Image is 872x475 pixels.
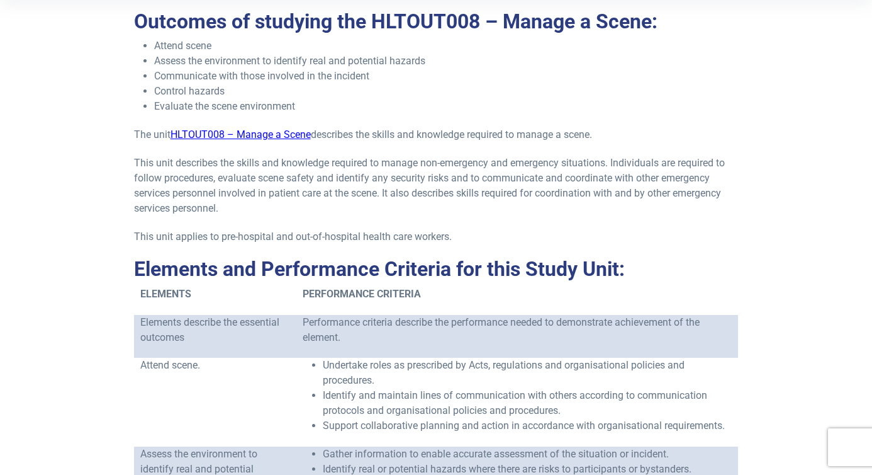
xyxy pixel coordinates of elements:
[323,358,732,388] li: Undertake roles as prescribed by Acts, regulations and organisational policies and procedures.
[140,288,191,300] span: ELEMENTS
[154,40,211,52] span: Attend scene
[170,129,311,140] a: HLTOUT008 – Manage a Scene
[303,316,700,343] span: Performance criteria describe the performance needed to demonstrate achievement of the element.
[140,316,279,343] span: Elements describe the essential outcomes
[134,257,739,281] h2: Elements and Performance Criteria for this Study Unit:
[377,288,421,300] span: CRITERIA
[154,100,295,112] span: Evaluate the scene environment
[140,359,200,371] span: Attend scene.
[303,288,374,300] span: PERFORMANCE
[154,85,225,97] span: Control hazards
[134,127,739,142] p: The unit describes the skills and knowledge required to manage a scene.
[323,447,732,462] li: Gather information to enable accurate assessment of the situation or incident.
[154,55,425,67] span: Assess the environment to identify real and potential hazards
[134,156,739,216] p: This unit describes the skills and knowledge required to manage non-emergency and emergency situa...
[134,229,739,244] p: This unit applies to pre-hospital and out-of-hospital health care workers.
[134,9,739,33] h2: Outcomes of studying the HLTOUT008 – Manage a Scene:
[323,418,732,433] li: Support collaborative planning and action in accordance with organisational requirements.
[154,70,369,82] span: Communicate with those involved in the incident
[323,388,732,418] li: Identify and maintain lines of communication with others according to communication protocols and...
